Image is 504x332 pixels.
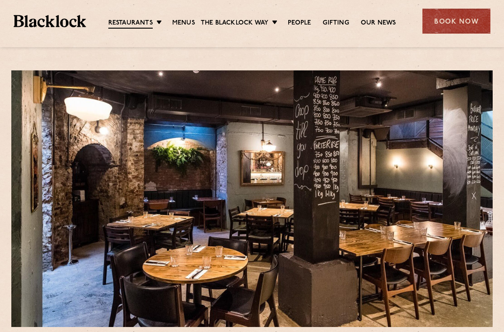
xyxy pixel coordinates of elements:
[361,19,396,28] a: Our News
[201,19,268,28] a: The Blacklock Way
[288,19,311,28] a: People
[14,15,86,27] img: BL_Textured_Logo-footer-cropped.svg
[323,19,349,28] a: Gifting
[172,19,195,28] a: Menus
[422,9,490,34] div: Book Now
[108,19,153,29] a: Restaurants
